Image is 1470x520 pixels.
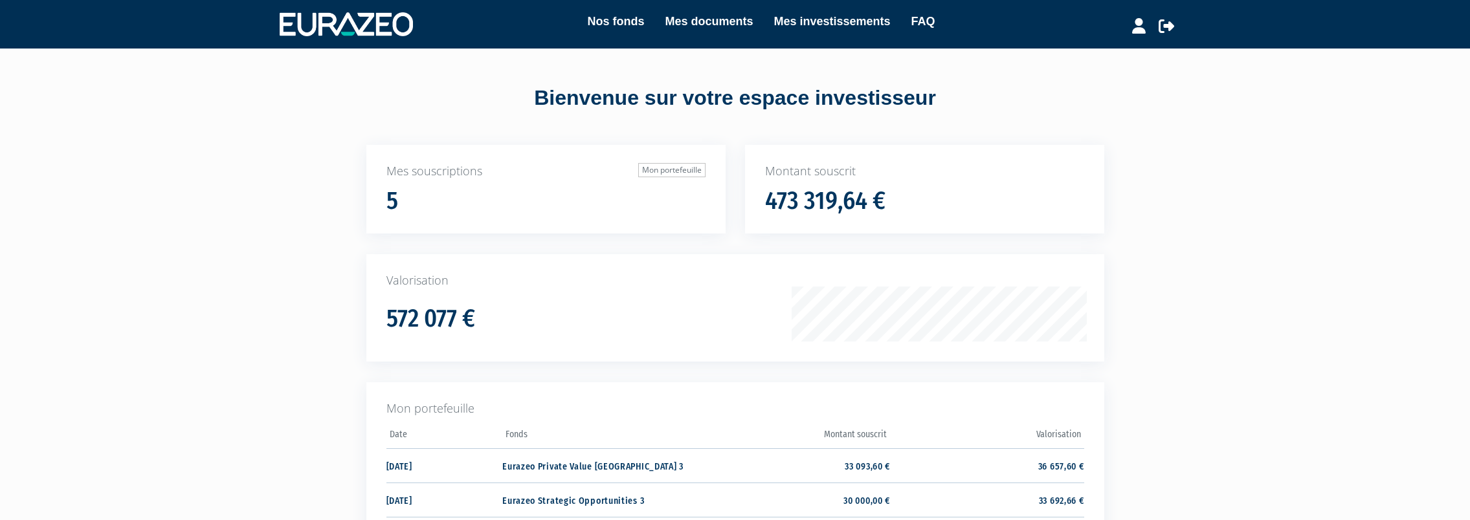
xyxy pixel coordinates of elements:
th: Date [386,425,503,449]
h1: 572 077 € [386,305,475,332]
p: Mes souscriptions [386,163,706,180]
a: Mes investissements [774,12,890,30]
h1: 473 319,64 € [765,188,885,215]
th: Valorisation [890,425,1084,449]
td: 33 692,66 € [890,482,1084,517]
td: 30 000,00 € [696,482,890,517]
p: Mon portefeuille [386,400,1084,417]
td: [DATE] [386,482,503,517]
div: Bienvenue sur votre espace investisseur [337,83,1133,113]
td: Eurazeo Private Value [GEOGRAPHIC_DATA] 3 [502,448,696,482]
p: Montant souscrit [765,163,1084,180]
a: Mes documents [665,12,753,30]
td: 36 657,60 € [890,448,1084,482]
p: Valorisation [386,272,1084,289]
td: [DATE] [386,448,503,482]
th: Montant souscrit [696,425,890,449]
a: Mon portefeuille [638,163,706,177]
td: Eurazeo Strategic Opportunities 3 [502,482,696,517]
th: Fonds [502,425,696,449]
img: 1732889491-logotype_eurazeo_blanc_rvb.png [280,12,413,36]
td: 33 093,60 € [696,448,890,482]
a: Nos fonds [587,12,644,30]
a: FAQ [911,12,935,30]
h1: 5 [386,188,398,215]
